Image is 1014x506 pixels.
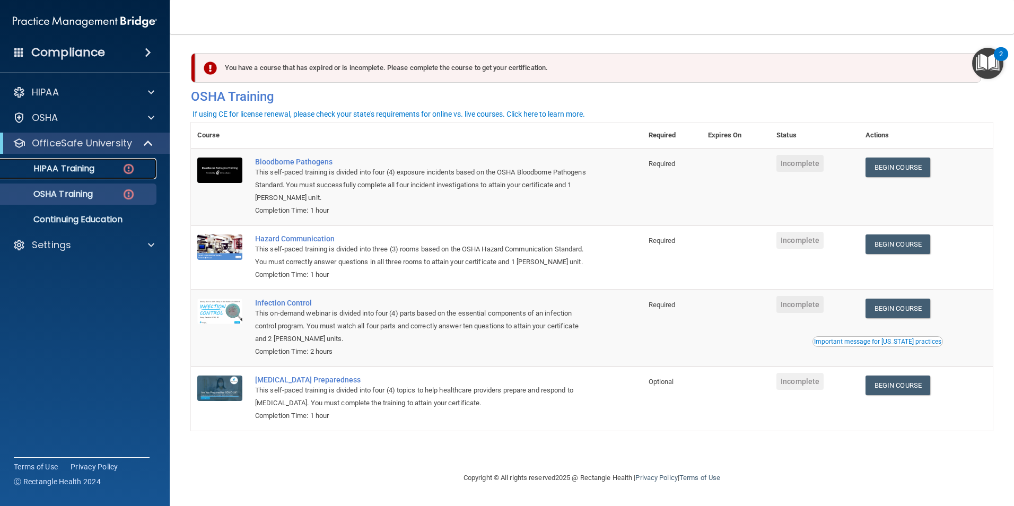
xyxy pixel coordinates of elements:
span: Incomplete [776,155,824,172]
div: You have a course that has expired or is incomplete. Please complete the course to get your certi... [195,53,981,83]
button: Open Resource Center, 2 new notifications [972,48,1003,79]
iframe: Drift Widget Chat Controller [831,431,1001,473]
span: Required [649,160,676,168]
span: Incomplete [776,232,824,249]
div: This self-paced training is divided into four (4) topics to help healthcare providers prepare and... [255,384,589,409]
span: Incomplete [776,296,824,313]
p: OfficeSafe University [32,137,132,150]
a: Settings [13,239,154,251]
th: Course [191,123,249,149]
p: Continuing Education [7,214,152,225]
span: Incomplete [776,373,824,390]
a: HIPAA [13,86,154,99]
a: OSHA [13,111,154,124]
span: Ⓒ Rectangle Health 2024 [14,476,101,487]
img: exclamation-circle-solid-danger.72ef9ffc.png [204,62,217,75]
span: Required [649,301,676,309]
th: Status [770,123,859,149]
a: Infection Control [255,299,589,307]
a: Terms of Use [679,474,720,482]
th: Required [642,123,702,149]
span: Optional [649,378,674,386]
img: PMB logo [13,11,157,32]
a: Begin Course [866,299,930,318]
div: 2 [999,54,1003,68]
p: HIPAA [32,86,59,99]
a: Terms of Use [14,461,58,472]
div: If using CE for license renewal, please check your state's requirements for online vs. live cours... [193,110,585,118]
span: Required [649,237,676,245]
a: Privacy Policy [635,474,677,482]
p: OSHA [32,111,58,124]
a: Privacy Policy [71,461,118,472]
p: HIPAA Training [7,163,94,174]
button: If using CE for license renewal, please check your state's requirements for online vs. live cours... [191,109,587,119]
a: Bloodborne Pathogens [255,158,589,166]
th: Actions [859,123,993,149]
a: Begin Course [866,234,930,254]
a: Begin Course [866,376,930,395]
img: danger-circle.6113f641.png [122,162,135,176]
img: danger-circle.6113f641.png [122,188,135,201]
a: Hazard Communication [255,234,589,243]
div: Completion Time: 2 hours [255,345,589,358]
p: OSHA Training [7,189,93,199]
div: This self-paced training is divided into three (3) rooms based on the OSHA Hazard Communication S... [255,243,589,268]
a: OfficeSafe University [13,137,154,150]
div: Completion Time: 1 hour [255,409,589,422]
a: Begin Course [866,158,930,177]
p: Settings [32,239,71,251]
div: Important message for [US_STATE] practices [814,338,941,345]
div: Completion Time: 1 hour [255,268,589,281]
button: Read this if you are a dental practitioner in the state of CA [812,336,943,347]
th: Expires On [702,123,770,149]
h4: Compliance [31,45,105,60]
div: This on-demand webinar is divided into four (4) parts based on the essential components of an inf... [255,307,589,345]
h4: OSHA Training [191,89,993,104]
div: Copyright © All rights reserved 2025 @ Rectangle Health | | [398,461,785,495]
div: This self-paced training is divided into four (4) exposure incidents based on the OSHA Bloodborne... [255,166,589,204]
a: [MEDICAL_DATA] Preparedness [255,376,589,384]
div: Completion Time: 1 hour [255,204,589,217]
